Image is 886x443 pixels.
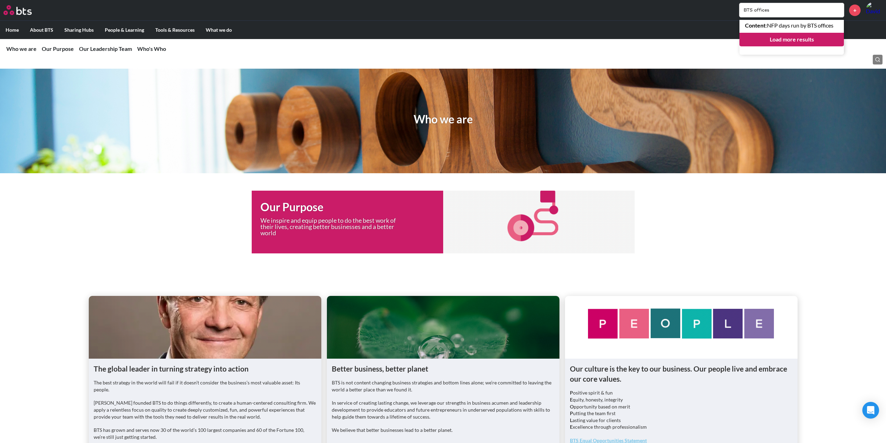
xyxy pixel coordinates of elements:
[570,390,573,396] strong: P
[739,20,844,31] a: Content:NFP days run by BTS offices
[6,45,37,52] a: Who we are
[3,5,32,15] img: BTS Logo
[24,21,59,39] label: About BTS
[99,21,150,39] label: People & Learning
[570,404,574,410] strong: O
[745,22,766,29] strong: Content
[150,21,200,39] label: Tools & Resources
[332,379,555,393] p: BTS is not content changing business strategies and bottom lines alone; we’re committed to leavin...
[849,5,861,16] a: +
[332,364,555,374] h1: Better business, better planet
[137,45,166,52] a: Who's Who
[739,33,844,46] a: Load more results
[414,112,473,127] h1: Who we are
[570,397,573,403] strong: E
[866,2,883,18] img: David Bruce
[94,364,316,374] h1: The global leader in turning strategy into action
[94,427,316,440] p: BTS has grown and serves now 30 of the world’s 100 largest companies and 60 of the Fortune 100, w...
[570,424,573,430] strong: E
[570,389,793,430] p: ositive spirit & fun quity, honesty, integrity pportunity based on merit utting the team first as...
[3,5,45,15] a: Go home
[332,427,555,434] p: We believe that better businesses lead to a better planet.
[866,2,883,18] a: Profile
[59,21,99,39] label: Sharing Hubs
[570,417,572,423] strong: L
[42,45,74,52] a: Our Purpose
[94,379,316,393] p: The best strategy in the world will fail if it doesn’t consider the business’s most valuable asse...
[200,21,237,39] label: What we do
[94,399,316,420] p: [PERSON_NAME] founded BTS to do things differently, to create a human-centered consulting firm. W...
[332,399,555,420] p: In service of creating lasting change, we leverage our strengths in business acumen and leadershi...
[260,217,407,236] p: We inspire and equip people to do the best work of their lives, creating better businesses and a ...
[570,410,573,416] strong: P
[862,402,879,419] div: Open Intercom Messenger
[260,199,443,215] h1: Our Purpose
[570,364,793,384] h1: Our culture is the key to our business. Our people live and embrace our core values.
[79,45,132,52] a: Our Leadership Team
